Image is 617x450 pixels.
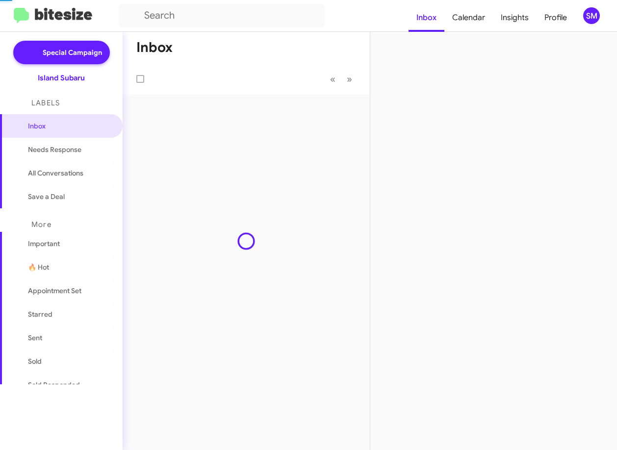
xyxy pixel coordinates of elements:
[28,309,52,319] span: Starred
[13,41,110,64] a: Special Campaign
[28,380,80,390] span: Sold Responded
[28,333,42,343] span: Sent
[28,145,111,154] span: Needs Response
[43,48,102,57] span: Special Campaign
[575,7,606,24] button: SM
[330,73,335,85] span: «
[28,168,83,178] span: All Conversations
[324,69,341,89] button: Previous
[136,40,173,55] h1: Inbox
[28,262,49,272] span: 🔥 Hot
[31,220,51,229] span: More
[28,192,65,201] span: Save a Deal
[325,69,358,89] nav: Page navigation example
[28,121,111,131] span: Inbox
[28,239,111,249] span: Important
[38,73,85,83] div: Island Subaru
[583,7,600,24] div: SM
[119,4,325,27] input: Search
[28,286,81,296] span: Appointment Set
[537,3,575,32] a: Profile
[347,73,352,85] span: »
[493,3,537,32] a: Insights
[409,3,444,32] a: Inbox
[444,3,493,32] a: Calendar
[28,356,42,366] span: Sold
[31,99,60,107] span: Labels
[341,69,358,89] button: Next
